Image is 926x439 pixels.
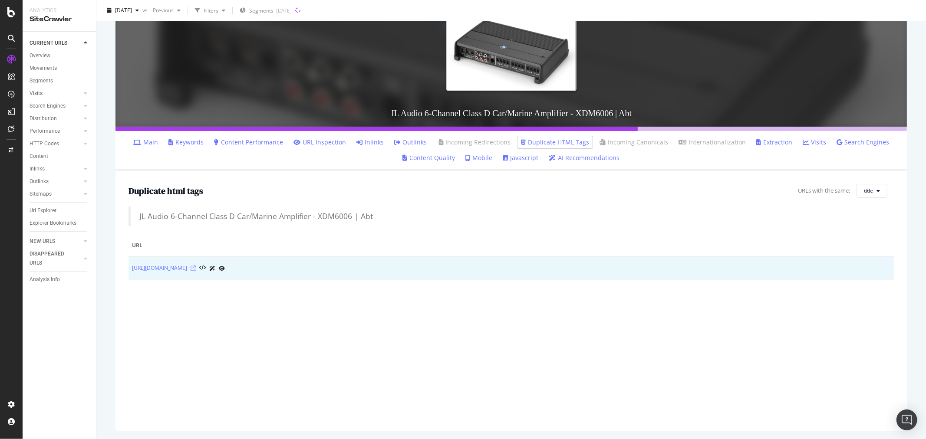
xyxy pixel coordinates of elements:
span: title [864,187,873,194]
a: Outlinks [30,177,81,186]
div: Outlinks [30,177,49,186]
div: Analysis Info [30,275,60,284]
div: DISAPPEARED URLS [30,249,73,268]
span: URLs with the same: [798,187,850,195]
div: Search Engines [30,102,66,111]
button: Filters [191,3,229,17]
div: Sitemaps [30,190,52,199]
div: Overview [30,51,50,60]
a: Mobile [466,154,493,162]
a: Main [133,138,158,147]
a: Search Engines [837,138,889,147]
a: Analysis Info [30,275,90,284]
button: View HTML Source [199,265,206,271]
div: Distribution [30,114,57,123]
a: CURRENT URLS [30,39,81,48]
a: Keywords [168,138,204,147]
a: Inlinks [356,138,384,147]
h3: JL Audio 6-Channel Class D Car/Marine Amplifier - XDM6006 | Abt [115,100,907,127]
div: Performance [30,127,60,136]
a: Sitemaps [30,190,81,199]
span: Previous [149,7,174,14]
div: CURRENT URLS [30,39,67,48]
a: Visits [803,138,826,147]
blockquote: JL Audio 6-Channel Class D Car/Marine Amplifier - XDM6006 | Abt [129,206,894,226]
button: [DATE] [103,3,142,17]
h2: Duplicate html tags [129,186,203,196]
div: Analytics [30,7,89,14]
div: Content [30,152,48,161]
a: HTTP Codes [30,139,81,148]
a: Distribution [30,114,81,123]
a: Outlinks [394,138,427,147]
div: Url Explorer [30,206,56,215]
a: Explorer Bookmarks [30,219,90,228]
a: Overview [30,51,90,60]
img: JL Audio 6-Channel Class D Car/Marine Amplifier - XDM6006 | Abt [446,17,577,91]
a: [URL][DOMAIN_NAME] [132,264,187,272]
div: Open Intercom Messenger [896,410,917,430]
a: Incoming Canonicals [600,138,668,147]
span: Segments [249,7,274,14]
a: Incoming Redirections [437,138,511,147]
div: HTTP Codes [30,139,59,148]
a: Internationalization [679,138,746,147]
span: 2025 Sep. 2nd [115,7,132,14]
a: Javascript [503,154,539,162]
div: Explorer Bookmarks [30,219,76,228]
a: Content Performance [214,138,283,147]
div: NEW URLS [30,237,55,246]
a: URL Inspection [293,138,346,147]
div: Filters [204,7,218,14]
a: Extraction [756,138,792,147]
a: Content Quality [403,154,455,162]
a: Content [30,152,90,161]
a: NEW URLS [30,237,81,246]
a: URL Inspection [219,264,225,273]
div: Inlinks [30,164,45,174]
a: Duplicate HTML Tags [521,138,589,147]
button: Previous [149,3,184,17]
a: Segments [30,76,90,85]
button: Segments[DATE] [236,3,295,17]
div: SiteCrawler [30,14,89,24]
a: Visit Online Page [191,265,196,271]
div: Movements [30,64,57,73]
div: [DATE] [276,7,292,14]
span: URL [132,242,888,249]
div: Segments [30,76,53,85]
span: vs [142,7,149,14]
button: title [857,184,887,198]
a: AI Recommendations [549,154,620,162]
a: AI Url Details [209,264,215,273]
a: DISAPPEARED URLS [30,249,81,268]
div: Visits [30,89,43,98]
a: Performance [30,127,81,136]
a: Url Explorer [30,206,90,215]
a: Movements [30,64,90,73]
a: Inlinks [30,164,81,174]
a: Visits [30,89,81,98]
a: Search Engines [30,102,81,111]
